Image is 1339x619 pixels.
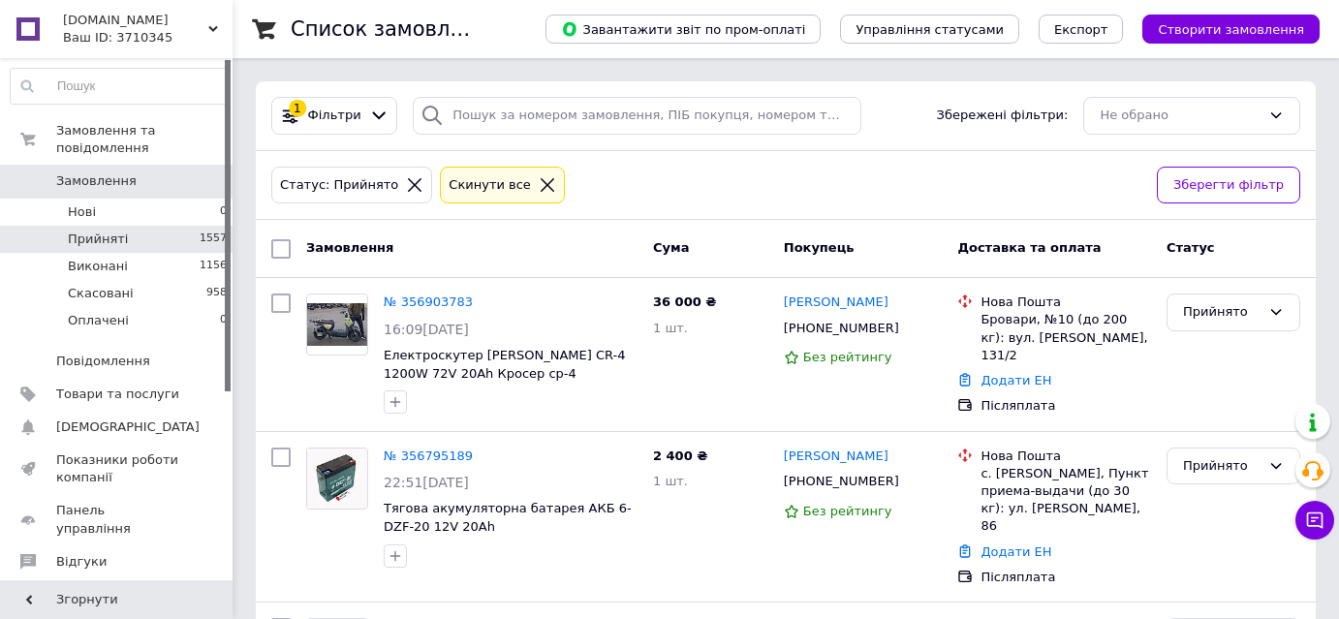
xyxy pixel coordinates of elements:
div: [PHONE_NUMBER] [780,469,903,494]
span: Повідомлення [56,353,150,370]
span: 1 шт. [653,474,688,488]
a: Створити замовлення [1123,21,1320,36]
span: Завантажити звіт по пром-оплаті [561,20,805,38]
button: Управління статусами [840,15,1019,44]
a: Додати ЕН [981,373,1051,387]
span: Без рейтингу [803,504,892,518]
span: Товари та послуги [56,386,179,403]
span: Нові [68,203,96,221]
span: Відгуки [56,553,107,571]
button: Зберегти фільтр [1157,167,1300,204]
div: Післяплата [981,569,1151,586]
span: Замовлення та повідомлення [56,122,233,157]
div: Нова Пошта [981,294,1151,311]
span: Фільтри [308,107,361,125]
div: Бровари, №10 (до 200 кг): вул. [PERSON_NAME], 131/2 [981,311,1151,364]
a: Тягова акумуляторна батарея АКБ 6-DZF-20 12V 20Ah [384,501,632,534]
div: 1 [289,100,306,117]
span: Виконані [68,258,128,275]
div: Післяплата [981,397,1151,415]
span: Без рейтингу [803,350,892,364]
span: 1 шт. [653,321,688,335]
a: Додати ЕН [981,544,1051,559]
a: Фото товару [306,448,368,510]
a: Фото товару [306,294,368,356]
span: Покупець [784,240,855,255]
span: 0 [220,312,227,329]
span: Управління статусами [856,22,1004,37]
span: Статус [1167,240,1215,255]
span: Замовлення [306,240,393,255]
a: № 356795189 [384,449,473,463]
img: Фото товару [307,303,367,346]
span: Експорт [1054,22,1108,37]
span: 36 000 ₴ [653,294,716,309]
div: Ваш ID: 3710345 [63,29,233,46]
span: Збережені фільтри: [937,107,1069,125]
span: 0 [220,203,227,221]
span: Створити замовлення [1158,22,1304,37]
span: 2 400 ₴ [653,449,707,463]
button: Експорт [1039,15,1124,44]
div: с. [PERSON_NAME], Пункт приема-выдачи (до 30 кг): ул. [PERSON_NAME], 86 [981,465,1151,536]
span: [DEMOGRAPHIC_DATA] [56,418,200,436]
a: [PERSON_NAME] [784,294,888,312]
span: Показники роботи компанії [56,451,179,486]
img: Фото товару [307,449,367,509]
button: Створити замовлення [1142,15,1320,44]
span: 958 [206,285,227,302]
a: [PERSON_NAME] [784,448,888,466]
div: Cкинути все [445,175,535,196]
span: Cума [653,240,689,255]
div: Нова Пошта [981,448,1151,465]
span: 1156 [200,258,227,275]
span: Панель управління [56,502,179,537]
div: Статус: Прийнято [276,175,402,196]
span: Доставка та оплата [957,240,1101,255]
div: Не обрано [1100,106,1261,126]
span: Euro-tekhnika.com.ua [63,12,208,29]
div: Прийнято [1183,302,1261,323]
div: Прийнято [1183,456,1261,477]
span: 22:51[DATE] [384,475,469,490]
span: Оплачені [68,312,129,329]
span: Зберегти фільтр [1173,175,1284,196]
input: Пошук [11,69,228,104]
div: [PHONE_NUMBER] [780,316,903,341]
input: Пошук за номером замовлення, ПІБ покупця, номером телефону, Email, номером накладної [413,97,861,135]
button: Завантажити звіт по пром-оплаті [545,15,821,44]
a: Електроскутер [PERSON_NAME] CR-4 1200W 72V 20Ah Кросер ср-4 [384,348,625,381]
span: 1557 [200,231,227,248]
span: Замовлення [56,172,137,190]
span: Прийняті [68,231,128,248]
h1: Список замовлень [291,17,487,41]
span: Скасовані [68,285,134,302]
button: Чат з покупцем [1295,501,1334,540]
a: № 356903783 [384,294,473,309]
span: 16:09[DATE] [384,322,469,337]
